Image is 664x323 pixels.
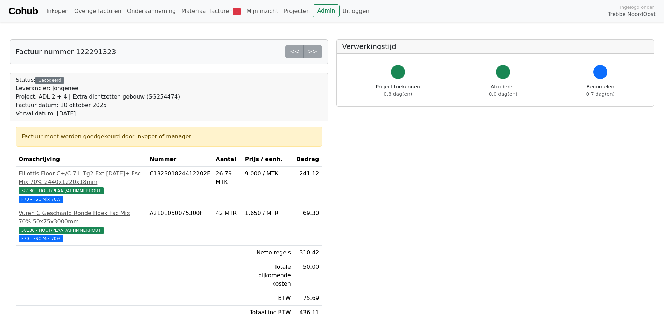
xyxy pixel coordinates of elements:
[313,4,340,17] a: Admin
[216,209,239,217] div: 42 MTR
[340,4,372,18] a: Uitloggen
[233,8,241,15] span: 1
[71,4,124,18] a: Overige facturen
[43,4,71,18] a: Inkopen
[19,170,144,203] a: Elliottis Floor C+/C 7 L Tg2 Ext [DATE]+ Fsc Mix 70% 2440x1220x18mm58130 - HOUT/PLAAT/AFTIMMERHOU...
[16,48,116,56] h5: Factuur nummer 122291323
[19,187,104,194] span: 58130 - HOUT/PLAAT/AFTIMMERHOUT
[294,260,322,291] td: 50.00
[124,4,179,18] a: Onderaanneming
[242,260,294,291] td: Totale bijkomende kosten
[294,152,322,167] th: Bedrag
[147,167,213,206] td: C132301824412202F
[608,10,656,19] span: Trebbe NoordOost
[281,4,313,18] a: Projecten
[242,152,294,167] th: Prijs / eenh.
[245,209,291,217] div: 1.650 / MTR
[620,4,656,10] span: Ingelogd onder:
[376,83,420,98] div: Project toekennen
[16,76,180,118] div: Status:
[586,91,615,97] span: 0.7 dag(en)
[216,170,239,186] div: 26.79 MTK
[35,77,64,84] div: Gecodeerd
[179,4,244,18] a: Materiaal facturen1
[147,206,213,246] td: A2101050075300F
[16,152,147,167] th: Omschrijving
[19,170,144,186] div: Elliottis Floor C+/C 7 L Tg2 Ext [DATE]+ Fsc Mix 70% 2440x1220x18mm
[19,196,63,203] span: F70 - FSC Mix 70%
[489,83,517,98] div: Afcoderen
[294,291,322,306] td: 75.69
[16,109,180,118] div: Verval datum: [DATE]
[586,83,615,98] div: Beoordelen
[489,91,517,97] span: 0.0 dag(en)
[22,132,316,141] div: Factuur moet worden goedgekeurd door inkoper of manager.
[242,291,294,306] td: BTW
[245,170,291,178] div: 9.000 / MTK
[19,227,104,234] span: 58130 - HOUT/PLAAT/AFTIMMERHOUT
[19,235,63,242] span: F70 - FSC Mix 70%
[294,206,322,246] td: 69.30
[19,209,144,243] a: Vuren C Geschaafd Ronde Hoek Fsc Mix 70% 50x75x3000mm58130 - HOUT/PLAAT/AFTIMMERHOUT F70 - FSC Mi...
[244,4,281,18] a: Mijn inzicht
[213,152,242,167] th: Aantal
[242,246,294,260] td: Netto regels
[294,306,322,320] td: 436.11
[294,167,322,206] td: 241.12
[147,152,213,167] th: Nummer
[8,3,38,20] a: Cohub
[16,101,180,109] div: Factuur datum: 10 oktober 2025
[242,306,294,320] td: Totaal inc BTW
[294,246,322,260] td: 310.42
[16,84,180,93] div: Leverancier: Jongeneel
[19,209,144,226] div: Vuren C Geschaafd Ronde Hoek Fsc Mix 70% 50x75x3000mm
[342,42,649,51] h5: Verwerkingstijd
[384,91,412,97] span: 0.8 dag(en)
[16,93,180,101] div: Project: ADL 2 + 4 | Extra dichtzetten gebouw (SG254474)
